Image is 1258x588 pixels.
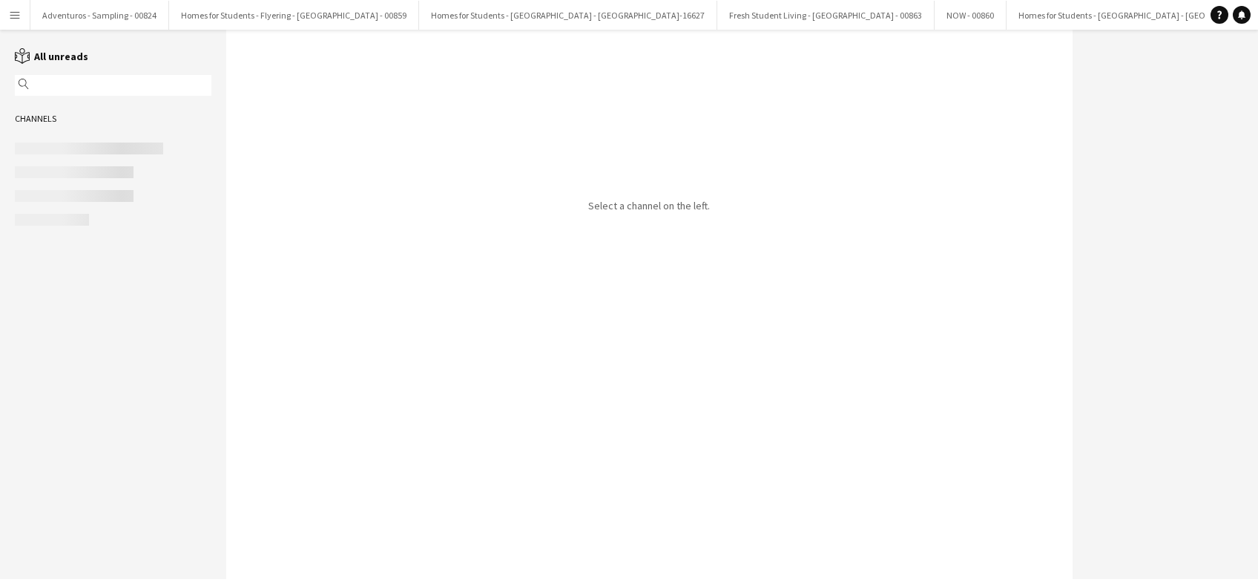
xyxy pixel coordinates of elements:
[419,1,717,30] button: Homes for Students - [GEOGRAPHIC_DATA] - [GEOGRAPHIC_DATA]-16627
[935,1,1007,30] button: NOW - 00860
[588,199,710,212] p: Select a channel on the left.
[30,1,169,30] button: Adventuros - Sampling - 00824
[169,1,419,30] button: Homes for Students - Flyering - [GEOGRAPHIC_DATA] - 00859
[15,50,88,63] a: All unreads
[717,1,935,30] button: Fresh Student Living - [GEOGRAPHIC_DATA] - 00863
